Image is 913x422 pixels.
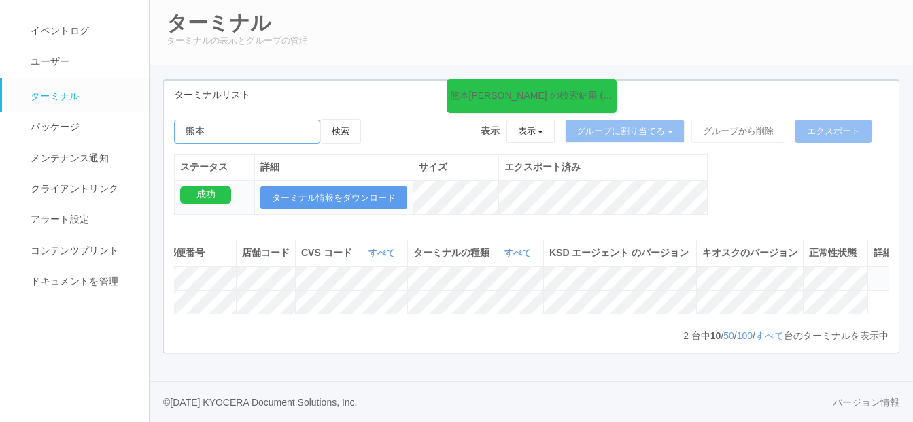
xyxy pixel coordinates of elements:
[549,247,689,258] span: KSD エージェント のバージョン
[167,34,896,48] p: ターミナルの表示とグループの管理
[795,120,872,143] button: エクスポート
[365,246,402,260] button: すべて
[504,160,702,174] div: エクスポート済み
[2,174,161,204] a: クライアントリンク
[2,266,161,297] a: ドキュメントを管理
[683,329,889,343] p: 台中 / / / 台のターミナルを表示中
[2,16,161,46] a: イベントログ
[27,25,89,36] span: イベントログ
[504,248,534,258] a: すべて
[27,214,89,225] span: アラート設定
[833,395,899,410] a: バージョン情報
[180,186,231,204] div: 成功
[27,152,109,163] span: メンテナンス通知
[419,160,493,174] div: サイズ
[180,160,249,174] div: ステータス
[723,330,734,341] a: 50
[27,183,118,194] span: クライアントリンク
[260,160,407,174] div: 詳細
[27,121,80,132] span: パッケージ
[501,246,538,260] button: すべて
[710,330,721,341] span: 10
[2,236,161,266] a: コンテンツプリント
[167,12,896,34] h2: ターミナル
[320,119,361,144] button: 検索
[755,330,784,341] a: すべて
[163,397,358,408] span: © [DATE] KYOCERA Document Solutions, Inc.
[413,246,493,260] span: ターミナルの種類
[148,247,205,258] span: 店舗郵便番号
[809,247,857,258] span: 正常性状態
[242,247,290,258] span: 店舗コード
[2,112,161,142] a: パッケージ
[368,248,398,258] a: すべて
[481,124,500,138] span: 表示
[2,204,161,235] a: アラート設定
[691,120,785,143] button: グループから削除
[683,330,691,341] span: 2
[27,245,118,256] span: コンテンツプリント
[737,330,753,341] a: 100
[2,78,161,112] a: ターミナル
[301,246,356,260] span: CVS コード
[260,186,407,210] button: ターミナル情報をダウンロード
[702,247,797,258] span: キオスクのバージョン
[874,246,893,260] div: 詳細
[27,56,69,67] span: ユーザー
[164,81,899,109] div: ターミナルリスト
[2,143,161,174] a: メンテナンス通知
[450,88,613,103] div: 熊本[PERSON_NAME] の検索結果 (2 件)
[565,120,685,143] button: グループに割り当てる
[27,91,80,101] span: ターミナル
[506,120,555,143] button: 表示
[27,276,118,287] span: ドキュメントを管理
[2,46,161,77] a: ユーザー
